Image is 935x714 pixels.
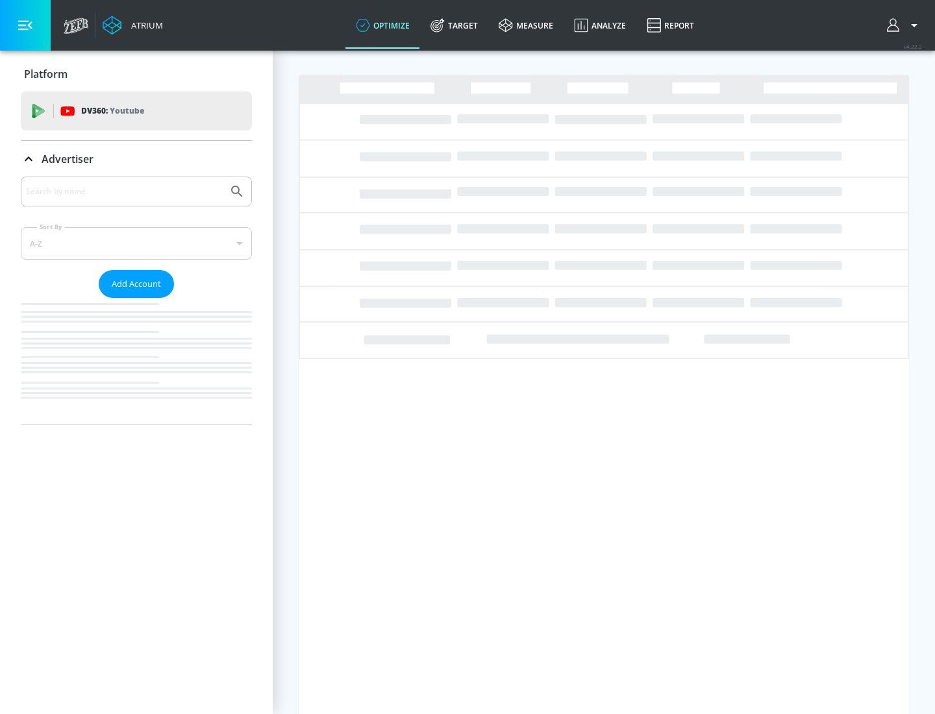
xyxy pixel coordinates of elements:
label: Sort By [37,223,65,231]
a: measure [488,2,564,49]
a: Report [636,2,704,49]
p: Advertiser [42,152,93,166]
span: v 4.22.2 [904,43,922,50]
p: Youtube [110,104,144,117]
div: Platform [21,56,252,92]
div: A-Z [21,227,252,260]
div: DV360: Youtube [21,92,252,130]
p: Platform [24,67,68,81]
span: Add Account [112,277,161,291]
button: Add Account [99,270,174,298]
nav: list of Advertiser [21,298,252,424]
p: DV360: [81,104,144,118]
a: Analyze [564,2,636,49]
a: optimize [345,2,420,49]
div: Advertiser [21,141,252,177]
div: Advertiser [21,177,252,424]
a: Target [420,2,488,49]
a: Atrium [103,16,163,35]
div: Atrium [126,19,163,31]
input: Search by name [26,183,223,200]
